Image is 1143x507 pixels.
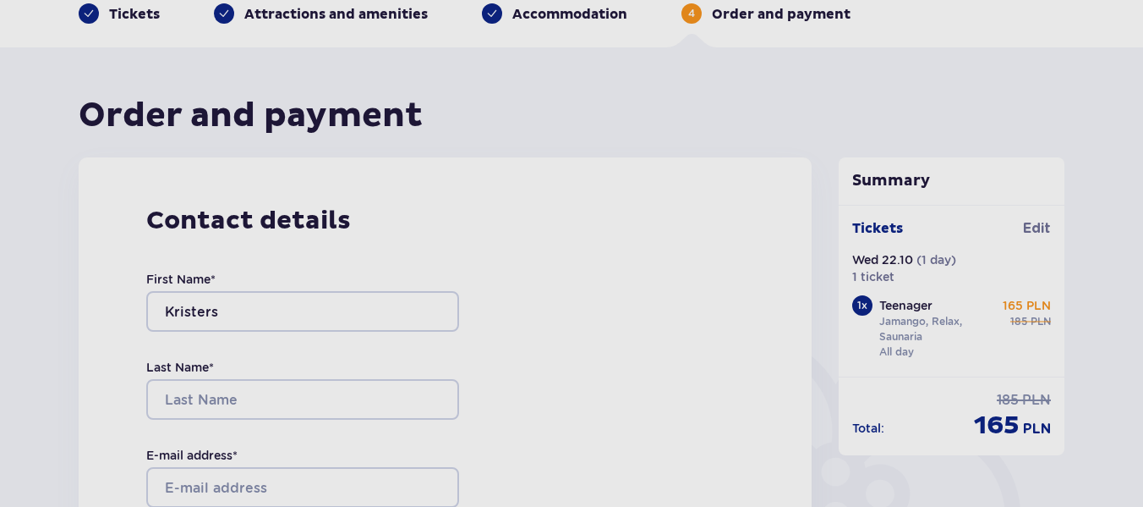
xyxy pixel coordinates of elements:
[852,219,903,238] p: Tickets
[852,251,913,268] p: Wed 22.10
[1023,420,1051,438] span: PLN
[244,5,428,24] p: Attractions and amenities
[146,205,744,237] p: Contact details
[852,420,884,437] p: Total :
[879,344,914,360] p: All day
[839,171,1065,191] p: Summary
[852,295,872,316] div: 1 x
[146,447,238,464] label: E-mail address *
[852,268,894,285] p: 1 ticket
[1003,297,1051,314] p: 165 PLN
[1010,314,1027,329] span: 185
[712,5,850,24] p: Order and payment
[79,3,160,24] div: Tickets
[146,271,216,288] label: First Name *
[974,410,1020,442] span: 165
[214,3,428,24] div: Attractions and amenities
[109,5,160,24] p: Tickets
[997,391,1019,410] span: 185
[879,297,932,314] p: Teenager
[146,291,459,332] input: First Name
[1022,391,1051,410] span: PLN
[512,5,627,24] p: Accommodation
[146,379,459,420] input: Last Name
[681,3,850,24] div: 4Order and payment
[688,6,695,21] p: 4
[916,251,956,268] p: ( 1 day )
[79,95,423,137] h1: Order and payment
[146,359,214,376] label: Last Name *
[482,3,627,24] div: Accommodation
[879,314,996,344] p: Jamango, Relax, Saunaria
[1023,219,1051,238] span: Edit
[1031,314,1051,329] span: PLN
